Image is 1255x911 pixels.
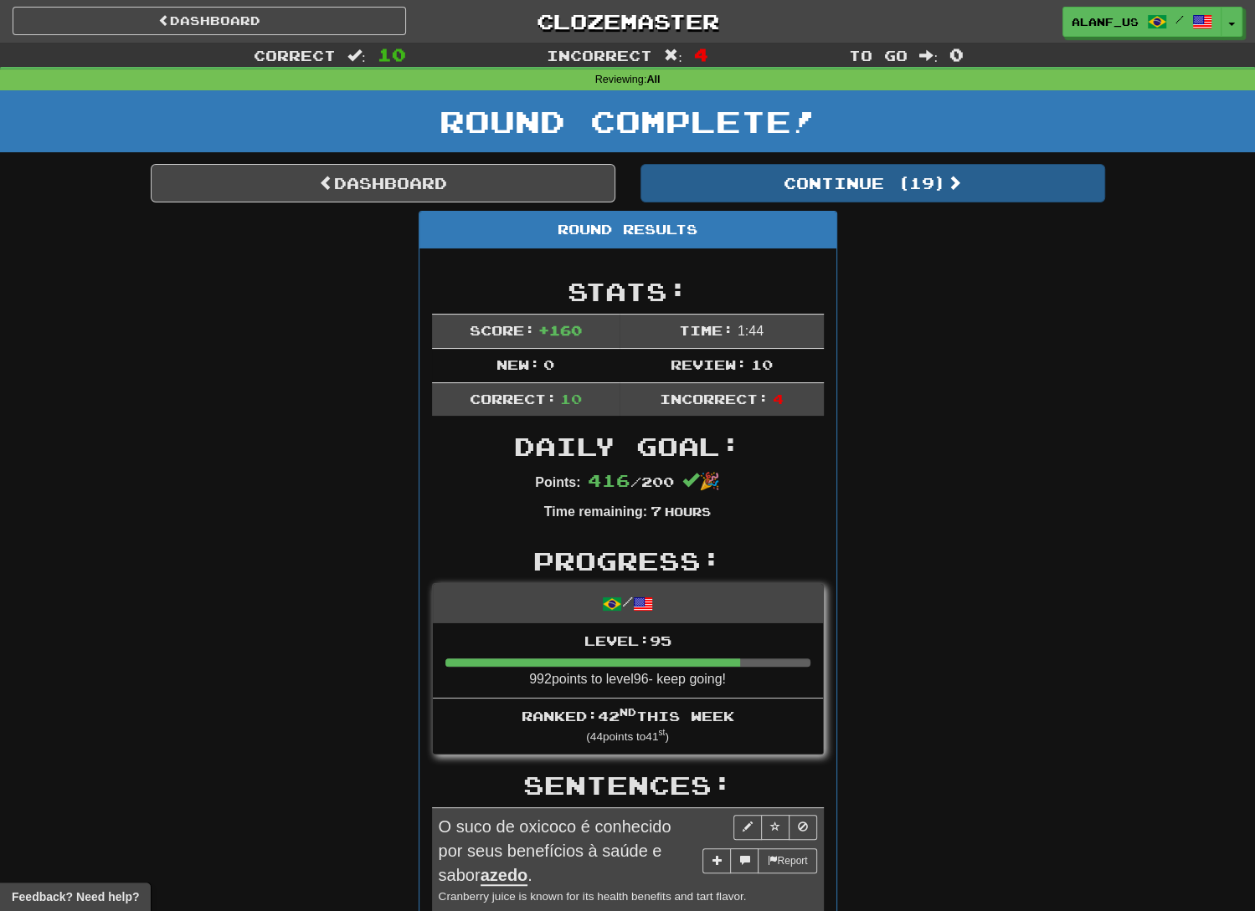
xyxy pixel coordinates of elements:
span: 10 [750,356,772,372]
div: Round Results [419,212,836,248]
span: To go [849,47,908,64]
span: 7 [651,503,661,519]
span: 10 [378,44,406,64]
span: 10 [560,391,582,407]
h2: Sentences: [432,771,824,799]
small: ( 44 points to 41 ) [586,730,669,743]
div: / [433,584,823,623]
span: 🎉 [682,472,720,490]
sup: st [658,728,665,737]
span: Review: [671,356,747,372]
span: Level: 95 [584,632,671,648]
span: : [919,49,938,63]
button: Toggle favorite [761,815,790,840]
button: Report [758,848,816,873]
span: Score: [469,322,534,338]
span: Open feedback widget [12,888,139,905]
strong: Points: [535,475,580,489]
a: alanf_us / [1062,7,1222,37]
strong: Time remaining: [544,504,647,519]
button: Continue (19) [640,164,1105,202]
button: Add sentence to collection [702,848,731,873]
span: alanf_us [1072,14,1139,29]
h2: Stats: [432,278,824,305]
span: Time: [679,322,733,338]
button: Toggle ignore [789,815,817,840]
small: Cranberry juice is known for its health benefits and tart flavor. [439,890,747,903]
span: : [347,49,366,63]
div: Sentence controls [733,815,817,840]
span: Correct: [469,391,556,407]
span: Incorrect [547,47,652,64]
div: More sentence controls [702,848,816,873]
span: 4 [772,391,783,407]
span: / [1175,13,1184,25]
a: Clozemaster [431,7,825,36]
span: 1 : 44 [738,324,764,338]
h2: Daily Goal: [432,432,824,460]
span: 416 [588,470,630,490]
sup: nd [620,706,636,718]
li: 992 points to level 96 - keep going! [433,623,823,699]
span: / 200 [588,473,674,489]
span: O suco de oxicoco é conhecido por seus benefícios à saúde e sabor . [439,817,671,885]
h2: Progress: [432,547,824,575]
span: 4 [694,44,708,64]
span: Ranked: 42 this week [522,708,734,724]
span: Correct [254,47,336,64]
span: New: [496,356,540,372]
span: : [664,49,682,63]
h1: Round Complete! [6,105,1249,138]
u: azedo [481,866,528,886]
span: 0 [949,44,964,64]
span: 0 [543,356,554,372]
a: Dashboard [13,7,406,35]
span: Incorrect: [660,391,769,407]
a: Dashboard [151,164,615,202]
strong: All [646,74,660,85]
small: Hours [665,504,711,519]
span: + 160 [538,322,582,338]
button: Edit sentence [733,815,762,840]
